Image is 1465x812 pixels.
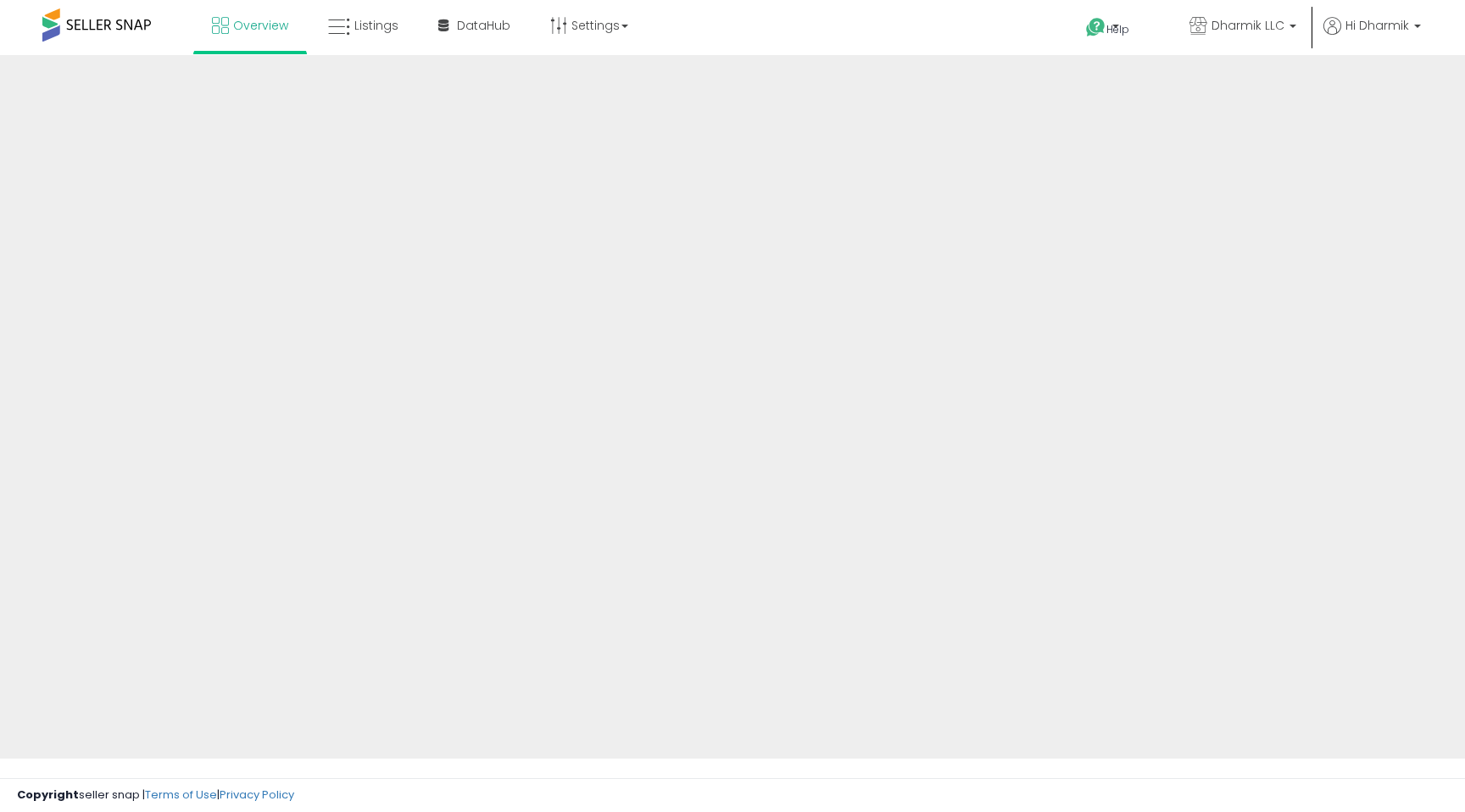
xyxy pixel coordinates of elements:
span: Overview [233,17,288,34]
span: Help [1106,22,1129,36]
span: DataHub [457,17,510,34]
a: Hi Dharmik [1323,17,1421,55]
span: Listings [354,17,398,34]
span: Dharmik LLC [1212,17,1284,34]
a: Help [1072,4,1162,55]
i: Get Help [1085,17,1106,38]
span: Hi Dharmik [1345,17,1409,34]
